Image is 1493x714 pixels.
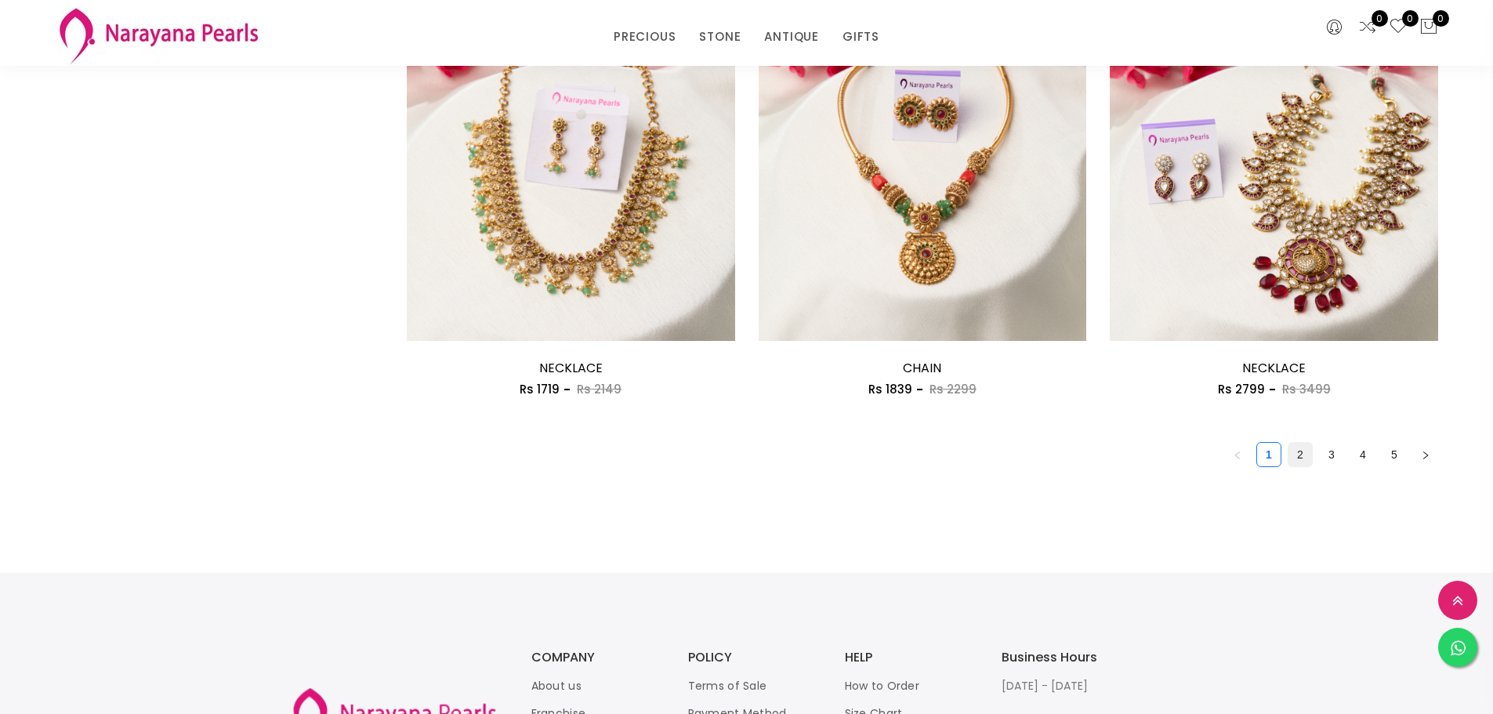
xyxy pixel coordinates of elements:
span: Rs 1719 [520,381,560,397]
a: 4 [1351,443,1375,466]
li: 1 [1256,442,1281,467]
span: 0 [1433,10,1449,27]
span: Rs 3499 [1282,381,1331,397]
span: 0 [1372,10,1388,27]
span: Rs 2299 [930,381,977,397]
a: NECKLACE [1242,359,1306,377]
h3: POLICY [688,651,814,664]
a: 0 [1358,17,1377,38]
a: ANTIQUE [764,25,819,49]
button: left [1225,442,1250,467]
p: [DATE] - [DATE] [1002,676,1127,695]
li: 3 [1319,442,1344,467]
h3: COMPANY [531,651,657,664]
h3: HELP [845,651,970,664]
a: 2 [1288,443,1312,466]
span: left [1233,451,1242,460]
a: About us [531,678,582,694]
a: 1 [1257,443,1281,466]
li: 4 [1350,442,1375,467]
button: 0 [1419,17,1438,38]
a: 5 [1382,443,1406,466]
a: 3 [1320,443,1343,466]
li: Next Page [1413,442,1438,467]
li: Previous Page [1225,442,1250,467]
a: 0 [1389,17,1408,38]
span: Rs 2149 [577,381,621,397]
span: Rs 2799 [1218,381,1265,397]
a: PRECIOUS [614,25,676,49]
h3: Business Hours [1002,651,1127,664]
a: STONE [699,25,741,49]
span: Rs 1839 [868,381,912,397]
a: GIFTS [843,25,879,49]
button: right [1413,442,1438,467]
li: 2 [1288,442,1313,467]
span: right [1421,451,1430,460]
span: 0 [1402,10,1419,27]
li: 5 [1382,442,1407,467]
a: CHAIN [903,359,941,377]
a: How to Order [845,678,920,694]
a: NECKLACE [539,359,603,377]
a: Terms of Sale [688,678,767,694]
